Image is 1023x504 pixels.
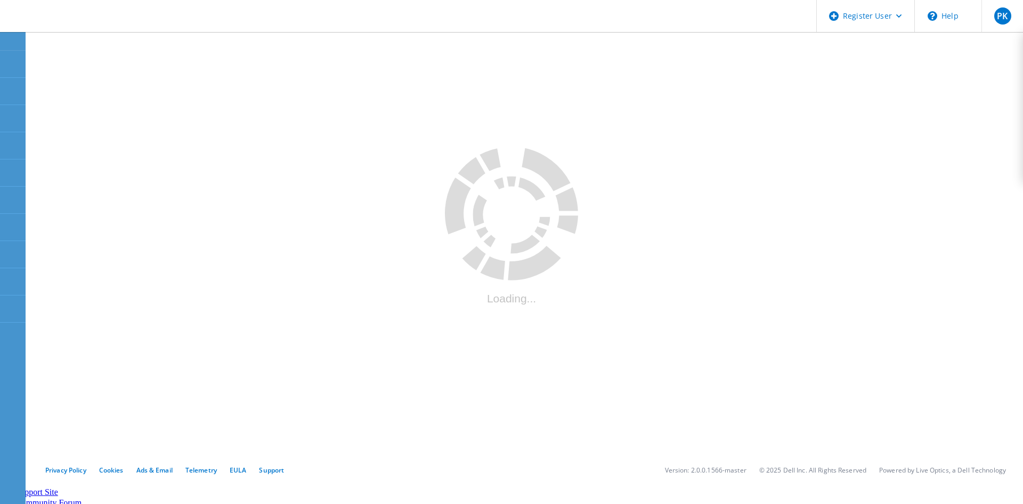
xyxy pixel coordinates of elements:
[136,466,173,475] a: Ads & Email
[665,466,746,475] li: Version: 2.0.0.1566-master
[997,12,1008,20] span: PK
[230,466,246,475] a: EULA
[99,466,124,475] a: Cookies
[928,11,937,21] svg: \n
[11,21,125,30] a: Live Optics Dashboard
[259,466,284,475] a: Support
[15,487,58,497] a: Support Site
[445,292,578,305] div: Loading...
[45,466,86,475] a: Privacy Policy
[759,466,866,475] li: © 2025 Dell Inc. All Rights Reserved
[185,466,217,475] a: Telemetry
[879,466,1006,475] li: Powered by Live Optics, a Dell Technology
